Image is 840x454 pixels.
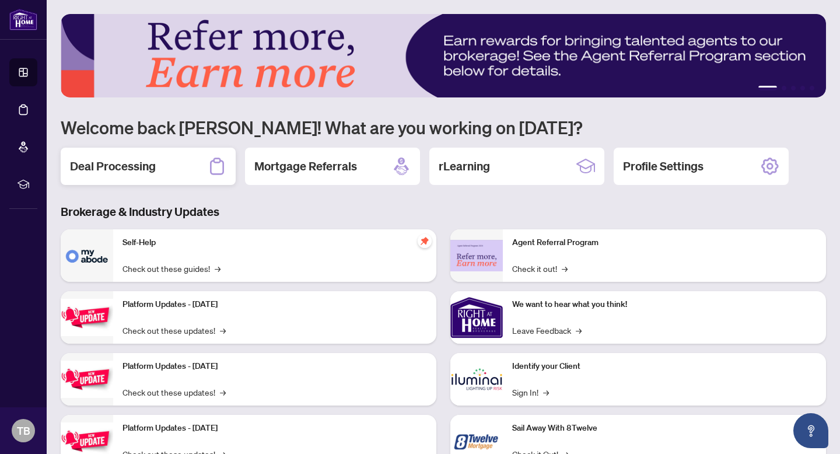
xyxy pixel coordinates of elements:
[61,299,113,336] img: Platform Updates - July 21, 2025
[793,413,828,448] button: Open asap
[9,9,37,30] img: logo
[512,386,549,399] a: Sign In!→
[791,86,796,90] button: 3
[70,158,156,174] h2: Deal Processing
[61,361,113,397] img: Platform Updates - July 8, 2025
[123,422,427,435] p: Platform Updates - [DATE]
[220,324,226,337] span: →
[123,298,427,311] p: Platform Updates - [DATE]
[512,298,817,311] p: We want to hear what you think!
[450,291,503,344] img: We want to hear what you think!
[758,86,777,90] button: 1
[512,360,817,373] p: Identify your Client
[254,158,357,174] h2: Mortgage Referrals
[439,158,490,174] h2: rLearning
[512,236,817,249] p: Agent Referral Program
[576,324,582,337] span: →
[123,324,226,337] a: Check out these updates!→
[512,262,568,275] a: Check it out!→
[220,386,226,399] span: →
[623,158,703,174] h2: Profile Settings
[61,116,826,138] h1: Welcome back [PERSON_NAME]! What are you working on [DATE]?
[543,386,549,399] span: →
[123,236,427,249] p: Self-Help
[61,14,826,97] img: Slide 0
[61,229,113,282] img: Self-Help
[782,86,786,90] button: 2
[123,262,220,275] a: Check out these guides!→
[512,324,582,337] a: Leave Feedback→
[123,360,427,373] p: Platform Updates - [DATE]
[800,86,805,90] button: 4
[450,240,503,272] img: Agent Referral Program
[810,86,814,90] button: 5
[512,422,817,435] p: Sail Away With 8Twelve
[418,234,432,248] span: pushpin
[215,262,220,275] span: →
[450,353,503,406] img: Identify your Client
[123,386,226,399] a: Check out these updates!→
[562,262,568,275] span: →
[17,422,30,439] span: TB
[61,204,826,220] h3: Brokerage & Industry Updates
